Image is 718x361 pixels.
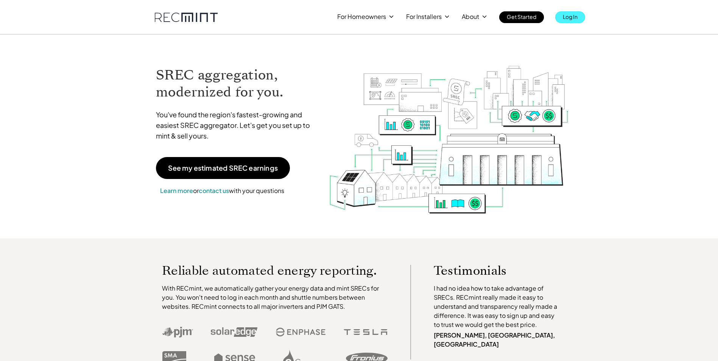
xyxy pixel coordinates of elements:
[160,187,193,195] a: Learn more
[156,109,317,141] p: You've found the region's fastest-growing and easiest SREC aggregator. Let's get you set up to mi...
[555,11,585,23] a: Log In
[462,11,479,22] p: About
[168,165,278,171] p: See my estimated SREC earnings
[434,265,547,276] p: Testimonials
[434,331,561,349] p: [PERSON_NAME], [GEOGRAPHIC_DATA], [GEOGRAPHIC_DATA]
[156,186,288,196] p: or with your questions
[507,11,536,22] p: Get Started
[563,11,578,22] p: Log In
[156,157,290,179] a: See my estimated SREC earnings
[499,11,544,23] a: Get Started
[337,11,386,22] p: For Homeowners
[406,11,442,22] p: For Installers
[328,46,570,216] img: RECmint value cycle
[434,284,561,329] p: I had no idea how to take advantage of SRECs. RECmint really made it easy to understand and trans...
[156,67,317,101] h1: SREC aggregation, modernized for you.
[162,284,388,311] p: With RECmint, we automatically gather your energy data and mint SRECs for you. You won't need to ...
[162,265,388,276] p: Reliable automated energy reporting.
[199,187,229,195] a: contact us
